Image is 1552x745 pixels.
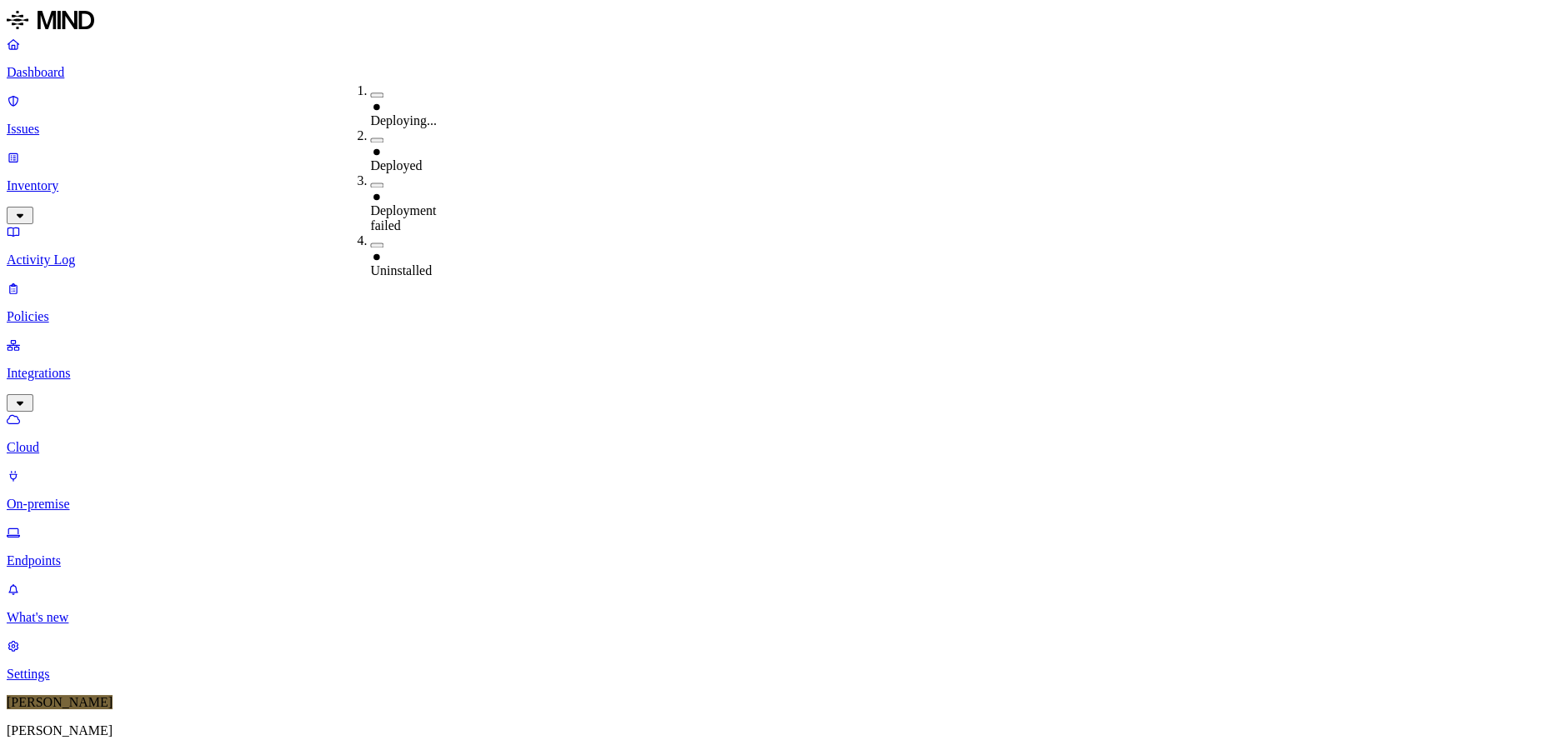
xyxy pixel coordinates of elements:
[7,366,1545,381] p: Integrations
[7,468,1545,512] a: On-premise
[7,695,113,709] span: [PERSON_NAME]
[7,93,1545,137] a: Issues
[7,7,1545,37] a: MIND
[7,281,1545,324] a: Policies
[7,224,1545,267] a: Activity Log
[7,638,1545,682] a: Settings
[7,7,94,33] img: MIND
[7,440,1545,455] p: Cloud
[7,525,1545,568] a: Endpoints
[7,122,1545,137] p: Issues
[7,252,1545,267] p: Activity Log
[7,178,1545,193] p: Inventory
[7,337,1545,409] a: Integrations
[7,150,1545,222] a: Inventory
[7,553,1545,568] p: Endpoints
[7,667,1545,682] p: Settings
[7,497,1545,512] p: On-premise
[7,582,1545,625] a: What's new
[7,610,1545,625] p: What's new
[7,412,1545,455] a: Cloud
[7,37,1545,80] a: Dashboard
[7,65,1545,80] p: Dashboard
[7,309,1545,324] p: Policies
